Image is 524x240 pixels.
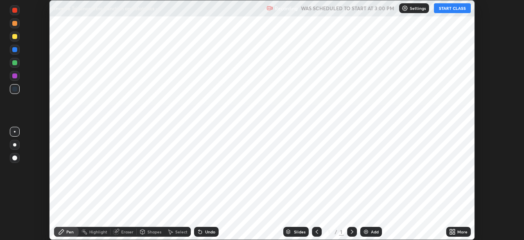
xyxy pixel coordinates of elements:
div: Highlight [89,230,107,234]
p: Inverse Trigonometric Function and Statistics - 1 [54,5,161,11]
div: Slides [294,230,305,234]
img: class-settings-icons [402,5,408,11]
div: 1 [339,228,344,235]
div: 1 [325,229,333,234]
div: Undo [205,230,215,234]
div: Select [175,230,187,234]
div: More [457,230,468,234]
div: Pen [66,230,74,234]
div: Shapes [147,230,161,234]
div: Add [371,230,379,234]
p: Recording [275,5,298,11]
p: Settings [410,6,426,10]
h5: WAS SCHEDULED TO START AT 3:00 PM [301,5,394,12]
button: START CLASS [434,3,471,13]
div: / [335,229,337,234]
img: recording.375f2c34.svg [267,5,273,11]
div: Eraser [121,230,133,234]
img: add-slide-button [363,229,369,235]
